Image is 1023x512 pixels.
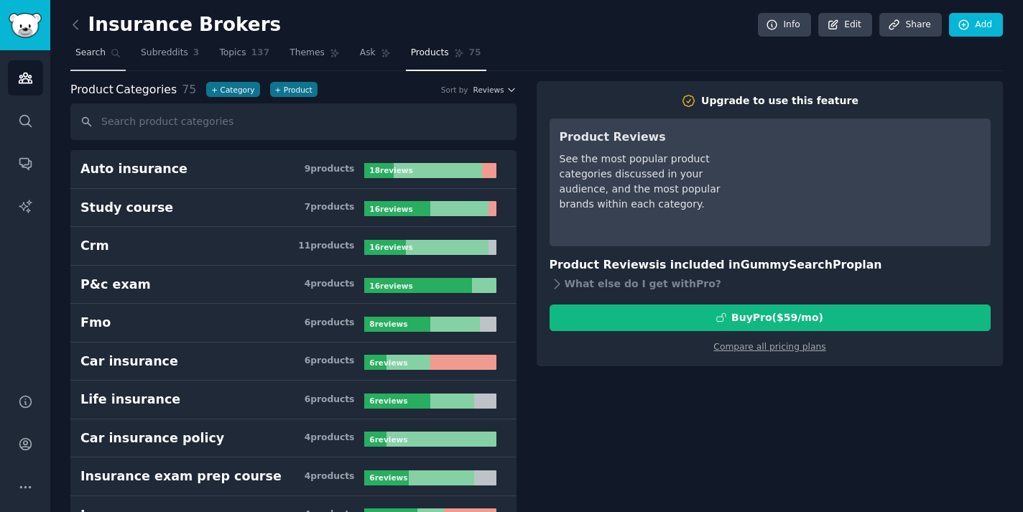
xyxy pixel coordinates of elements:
a: Topics137 [214,42,274,71]
a: Life insurance6products6reviews [70,381,517,419]
span: Ask [360,47,376,60]
div: Buy Pro ($ 59 /mo ) [731,310,823,325]
div: 4 product s [305,470,355,483]
input: Search product categories [70,103,517,140]
b: 16 review s [369,205,412,213]
div: 4 product s [305,432,355,444]
button: +Product [270,82,318,97]
span: Reviews [473,85,504,95]
button: +Category [206,82,259,97]
a: Info [758,13,811,37]
span: 137 [251,47,270,60]
span: 3 [193,47,200,60]
div: Fmo [80,314,111,332]
h3: Product Reviews is included in plan [550,256,991,274]
span: Categories [70,81,177,99]
div: What else do I get with Pro ? [550,274,991,294]
div: Auto insurance [80,160,188,178]
a: Car insurance6products6reviews [70,343,517,381]
div: Car insurance [80,353,178,371]
button: BuyPro($59/mo) [550,304,991,331]
div: 9 product s [305,163,355,176]
a: Car insurance policy4products6reviews [70,419,517,458]
a: Subreddits3 [136,42,204,71]
div: 6 product s [305,317,355,330]
span: Search [75,47,106,60]
a: P&c exam4products16reviews [70,266,517,304]
span: Subreddits [141,47,188,60]
div: 7 product s [305,201,355,214]
span: Products [411,47,449,60]
span: Product [70,81,114,99]
b: 16 review s [369,243,412,251]
a: Compare all pricing plans [713,342,825,352]
span: + [275,85,282,95]
a: Search [70,42,126,71]
b: 6 review s [369,473,407,482]
a: Auto insurance9products18reviews [70,150,517,189]
a: Study course7products16reviews [70,189,517,228]
span: 75 [469,47,481,60]
a: Crm11products16reviews [70,227,517,266]
div: 11 product s [298,240,354,253]
b: 6 review s [369,435,407,444]
div: Sort by [441,85,468,95]
button: Reviews [473,85,517,95]
span: 75 [182,83,196,96]
div: Insurance exam prep course [80,467,282,485]
span: + [211,85,218,95]
a: Edit [818,13,872,37]
b: 8 review s [369,320,407,328]
div: Study course [80,199,173,217]
div: 4 product s [305,278,355,291]
div: See the most popular product categories discussed in your audience, and the most popular brands w... [560,152,745,212]
a: Share [879,13,941,37]
a: Insurance exam prep course4products6reviews [70,457,517,496]
div: Car insurance policy [80,429,224,447]
div: Upgrade to use this feature [701,93,858,108]
h3: Product Reviews [560,129,745,146]
b: 6 review s [369,396,407,405]
div: Life insurance [80,391,180,409]
a: Themes [284,42,345,71]
div: 6 product s [305,394,355,406]
b: 18 review s [369,166,412,174]
span: Topics [219,47,246,60]
b: 16 review s [369,281,412,290]
b: 6 review s [369,358,407,367]
a: Add [949,13,1003,37]
h2: Insurance Brokers [70,14,281,37]
a: Fmo6products8reviews [70,304,517,343]
img: GummySearch logo [9,13,42,38]
div: 6 product s [305,355,355,368]
span: GummySearch Pro [741,258,854,271]
a: Products75 [406,42,486,71]
span: Themes [290,47,325,60]
div: P&c exam [80,276,151,294]
div: Crm [80,237,109,255]
a: Ask [355,42,396,71]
